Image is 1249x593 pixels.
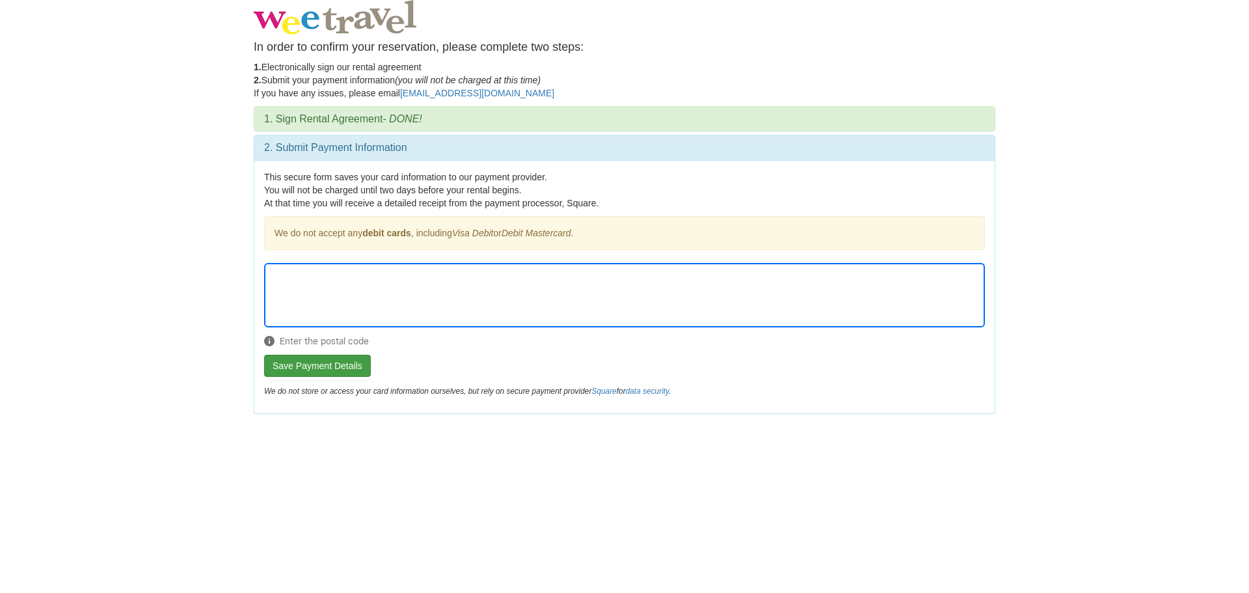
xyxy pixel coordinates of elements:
[254,75,262,85] strong: 2.
[383,113,422,124] em: - DONE!
[254,41,995,54] h4: In order to confirm your reservation, please complete two steps:
[264,355,371,377] button: Save Payment Details
[254,62,262,72] strong: 1.
[452,228,494,238] em: Visa Debit
[264,171,985,210] p: This secure form saves your card information to our payment provider. You will not be charged unt...
[264,142,985,154] h3: 2. Submit Payment Information
[626,387,669,396] a: data security
[264,335,985,348] span: Enter the postal code
[254,61,995,100] p: Electronically sign our rental agreement Submit your payment information If you have any issues, ...
[400,88,554,98] a: [EMAIL_ADDRESS][DOMAIN_NAME]
[265,264,984,327] iframe: Secure Credit Card Form
[264,216,985,250] div: We do not accept any , including or .
[264,387,671,396] em: We do not store or access your card information ourselves, but rely on secure payment provider for .
[502,228,571,238] em: Debit Mastercard
[591,387,616,396] a: Square
[395,75,541,85] em: (you will not be charged at this time)
[264,113,985,125] h3: 1. Sign Rental Agreement
[362,228,411,238] strong: debit cards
